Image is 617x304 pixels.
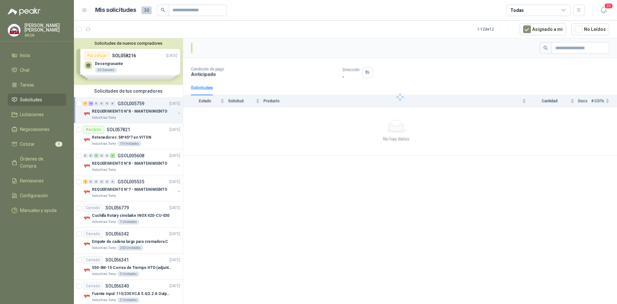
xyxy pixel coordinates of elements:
[83,188,91,196] img: Company Logo
[74,123,183,149] a: RecibidoSOL057821[DATE] Company LogoRetenedores: 58*45*7 en VITONIndustrias Tomy10 Unidades
[92,167,116,172] p: Industrias Tomy
[107,127,130,132] p: SOL057821
[117,141,141,146] div: 10 Unidades
[117,298,139,303] div: 2 Unidades
[110,153,115,158] div: 1
[105,180,110,184] div: 0
[94,153,99,158] div: 1
[118,180,144,184] p: GSOL005535
[161,8,165,12] span: search
[8,79,66,91] a: Tareas
[83,240,91,248] img: Company Logo
[8,94,66,106] a: Solicitudes
[169,231,180,237] p: [DATE]
[169,283,180,289] p: [DATE]
[99,101,104,106] div: 0
[92,161,167,167] p: REQUERIMIENTO N°8 - MANTENIMIENTO
[92,193,116,198] p: Industrias Tomy
[92,219,116,225] p: Industrias Tomy
[83,100,182,120] a: 7 10 0 0 0 0 GSOL005759[DATE] Company LogoREQUERIMIENTO N°8 - MANTENIMIENTOIndustrias Tomy
[74,227,183,253] a: CerradoSOL056342[DATE] Company LogoEmpate de cadena largo para cremadora CIndustrias Tomy200 Unid...
[83,136,91,144] img: Company Logo
[20,141,35,148] span: Cotizar
[8,204,66,216] a: Manuales y ayuda
[8,153,66,172] a: Órdenes de Compra
[20,67,30,74] span: Chat
[8,138,66,150] a: Cotizar3
[92,291,172,297] p: Fuente input :115/230 VCA 5.4/2.2 A Output: 24 VDC 10 A 47-63 Hz
[571,23,609,35] button: No Leídos
[169,179,180,185] p: [DATE]
[20,155,60,170] span: Órdenes de Compra
[92,141,116,146] p: Industrias Tomy
[83,180,88,184] div: 2
[24,23,66,32] p: [PERSON_NAME] [PERSON_NAME]
[8,64,66,76] a: Chat
[598,5,609,16] button: 20
[83,204,103,212] div: Cerrado
[20,96,42,103] span: Solicitudes
[92,187,167,193] p: REQUERIMIENTO N°7 - MANTENIMIENTO
[92,134,151,141] p: Retenedores: 58*45*7 en VITON
[8,108,66,121] a: Licitaciones
[20,207,57,214] span: Manuales y ayuda
[83,153,88,158] div: 0
[105,284,129,288] p: SOL056340
[510,7,524,14] div: Todas
[83,162,91,170] img: Company Logo
[83,282,103,290] div: Cerrado
[74,253,183,280] a: CerradoSOL056341[DATE] Company Logo550-5M-15 Correa de Tiempo HTD (adjuntar ficha y /o imagenes)I...
[83,110,91,118] img: Company Logo
[117,219,139,225] div: 1 Unidades
[169,257,180,263] p: [DATE]
[76,41,180,46] button: Solicitudes de nuevos compradores
[520,23,566,35] button: Asignado a mi
[99,153,104,158] div: 0
[92,239,168,245] p: Empate de cadena largo para cremadora C
[20,192,48,199] span: Configuración
[20,52,30,59] span: Inicio
[74,201,183,227] a: CerradoSOL056779[DATE] Company LogoCuchilla Rotary sinobake INOX 420-CU-030Industrias Tomy1 Unidades
[110,180,115,184] div: 0
[99,180,104,184] div: 0
[94,101,99,106] div: 0
[83,266,91,274] img: Company Logo
[88,180,93,184] div: 0
[83,256,103,264] div: Cerrado
[92,272,116,277] p: Industrias Tomy
[92,115,116,120] p: Industrias Tomy
[8,24,20,36] img: Company Logo
[83,152,182,172] a: 0 0 1 0 0 1 GSOL005608[DATE] Company LogoREQUERIMIENTO N°8 - MANTENIMIENTOIndustrias Tomy
[8,189,66,202] a: Configuración
[118,101,144,106] p: GSOL005759
[55,142,62,147] span: 3
[88,101,93,106] div: 10
[105,101,110,106] div: 0
[8,8,40,15] img: Logo peakr
[169,153,180,159] p: [DATE]
[92,108,167,115] p: REQUERIMIENTO N°8 - MANTENIMIENTO
[92,298,116,303] p: Industrias Tomy
[92,213,169,219] p: Cuchilla Rotary sinobake INOX 420-CU-030
[105,153,110,158] div: 0
[83,230,103,238] div: Cerrado
[477,24,514,34] div: 1 - 12 de 12
[8,123,66,135] a: Negociaciones
[83,292,91,300] img: Company Logo
[117,272,139,277] div: 5 Unidades
[74,85,183,97] div: Solicitudes de tus compradores
[83,101,88,106] div: 7
[20,111,44,118] span: Licitaciones
[94,180,99,184] div: 0
[20,81,34,88] span: Tareas
[88,153,93,158] div: 0
[92,245,116,251] p: Industrias Tomy
[117,245,143,251] div: 200 Unidades
[95,5,136,15] h1: Mis solicitudes
[83,214,91,222] img: Company Logo
[105,232,129,236] p: SOL056342
[83,178,182,198] a: 2 0 0 0 0 0 GSOL005535[DATE] Company LogoREQUERIMIENTO N°7 - MANTENIMIENTOIndustrias Tomy
[8,49,66,61] a: Inicio
[141,6,152,14] span: 30
[105,258,129,262] p: SOL056341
